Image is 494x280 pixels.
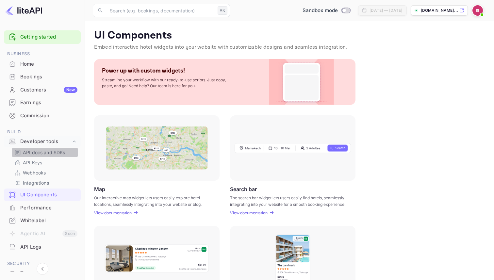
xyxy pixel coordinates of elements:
[300,7,353,14] div: Switch to Production mode
[4,96,81,109] div: Earnings
[4,189,81,201] div: UI Components
[230,195,347,206] p: The search bar widget lets users easily find hotels, seamlessly integrating into your website for...
[230,210,268,215] p: View documentation
[12,168,78,177] div: Webhooks
[4,202,81,214] div: Performance
[14,179,75,186] a: Integrations
[20,86,77,94] div: Customers
[472,5,483,16] img: Idan Solimani
[4,136,81,147] div: Developer tools
[5,5,42,16] img: LiteAPI logo
[235,143,351,153] img: Search Frame
[20,138,71,145] div: Developer tools
[4,58,81,70] a: Home
[12,148,78,157] div: API docs and SDKs
[4,109,81,122] a: Commission
[14,169,75,176] a: Webhooks
[106,126,208,170] img: Map Frame
[14,149,75,156] a: API docs and SDKs
[4,214,81,227] div: Whitelabel
[94,210,134,215] a: View documentation
[94,186,105,192] p: Map
[421,8,458,13] p: [DOMAIN_NAME]...
[20,112,77,120] div: Commission
[20,33,77,41] a: Getting started
[4,267,81,279] a: Team management
[4,96,81,108] a: Earnings
[4,109,81,122] div: Commission
[64,87,77,93] div: New
[12,178,78,188] div: Integrations
[4,84,81,96] a: CustomersNew
[275,59,328,105] img: Custom Widget PNG
[23,169,46,176] p: Webhooks
[4,202,81,214] a: Performance
[12,158,78,167] div: API Keys
[4,214,81,226] a: Whitelabel
[37,263,48,275] button: Collapse navigation
[230,210,270,215] a: View documentation
[102,67,185,74] p: Power up with custom widgets!
[303,7,338,14] span: Sandbox mode
[4,71,81,83] a: Bookings
[23,159,42,166] p: API Keys
[20,73,77,81] div: Bookings
[94,43,485,51] p: Embed interactive hotel widgets into your website with customizable designs and seamless integrat...
[94,29,485,42] p: UI Components
[4,189,81,201] a: UI Components
[4,260,81,267] span: Security
[20,99,77,107] div: Earnings
[94,195,211,206] p: Our interactive map widget lets users easily explore hotel locations, seamlessly integrating into...
[4,58,81,71] div: Home
[4,128,81,136] span: Build
[20,270,77,277] div: Team management
[20,204,77,212] div: Performance
[14,159,75,166] a: API Keys
[20,191,77,199] div: UI Components
[23,179,49,186] p: Integrations
[20,217,77,224] div: Whitelabel
[4,30,81,44] div: Getting started
[106,4,215,17] input: Search (e.g. bookings, documentation)
[23,149,65,156] p: API docs and SDKs
[94,210,132,215] p: View documentation
[230,186,257,192] p: Search bar
[104,244,209,273] img: Horizontal hotel card Frame
[370,8,402,13] div: [DATE] — [DATE]
[4,241,81,253] a: API Logs
[4,50,81,58] span: Business
[218,6,227,15] div: ⌘K
[20,60,77,68] div: Home
[102,77,233,89] p: Streamline your workflow with our ready-to-use scripts. Just copy, paste, and go! Need help? Our ...
[20,243,77,251] div: API Logs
